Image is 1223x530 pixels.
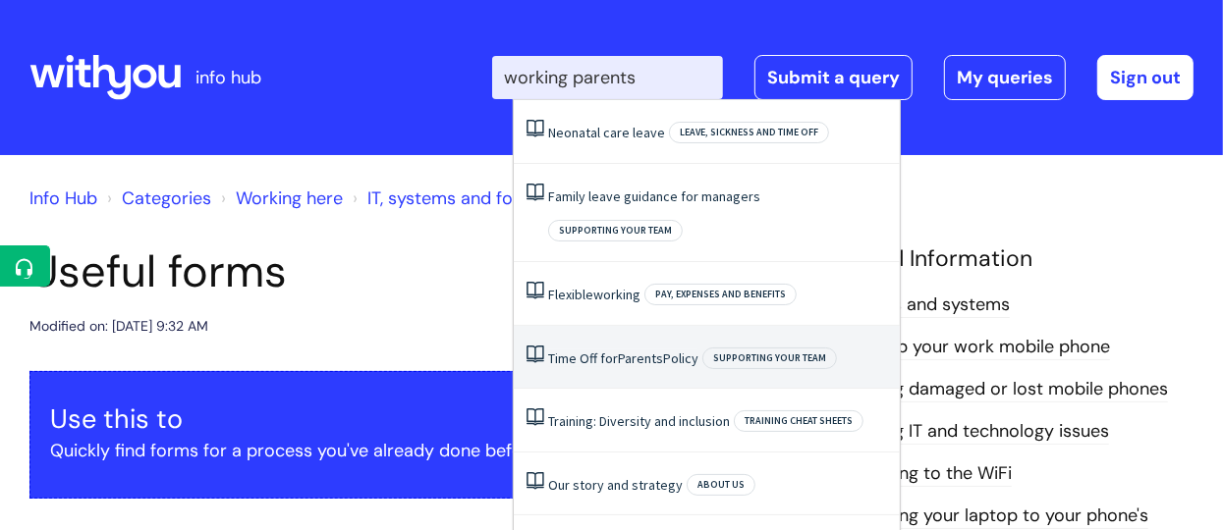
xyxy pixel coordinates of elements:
a: Reporting IT and technology issues [825,419,1109,445]
p: info hub [195,62,261,93]
a: IT, systems and forms [367,186,544,210]
span: Training cheat sheets [734,410,863,432]
a: Setting up your work mobile phone [825,335,1110,360]
a: Training: Diversity and inclusion [548,412,730,430]
a: Family leave guidance for managers [548,187,760,205]
span: Pay, expenses and benefits [644,284,797,305]
div: | - [492,55,1194,100]
span: Supporting your team [702,347,837,369]
a: Neonatal care leave [548,124,665,141]
a: Our tools and systems [825,292,1010,318]
span: Parents [618,349,663,367]
li: Solution home [102,183,211,214]
h3: Use this to [50,403,775,435]
a: Connecting to the WiFi [825,461,1012,487]
input: Search [492,56,723,99]
h4: Related Information [825,245,1194,273]
a: Flexibleworking [548,286,640,303]
span: working [593,286,640,303]
a: Our story and strategy [548,476,683,494]
a: Submit a query [754,55,913,100]
li: IT, systems and forms [348,183,544,214]
span: Leave, sickness and time off [669,122,829,143]
a: My queries [944,55,1066,100]
a: Time Off forParentsPolicy [548,349,698,367]
span: Supporting your team [548,220,683,241]
li: Working here [216,183,343,214]
div: Modified on: [DATE] 9:32 AM [29,314,208,339]
a: Reporting damaged or lost mobile phones [825,377,1168,402]
a: Working here [236,186,343,210]
h1: Useful forms [29,245,796,298]
p: Quickly find forms for a process you've already done before. [50,435,775,466]
a: Info Hub [29,186,97,210]
a: Sign out [1097,55,1194,100]
span: About Us [687,474,755,496]
a: Categories [122,186,211,210]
